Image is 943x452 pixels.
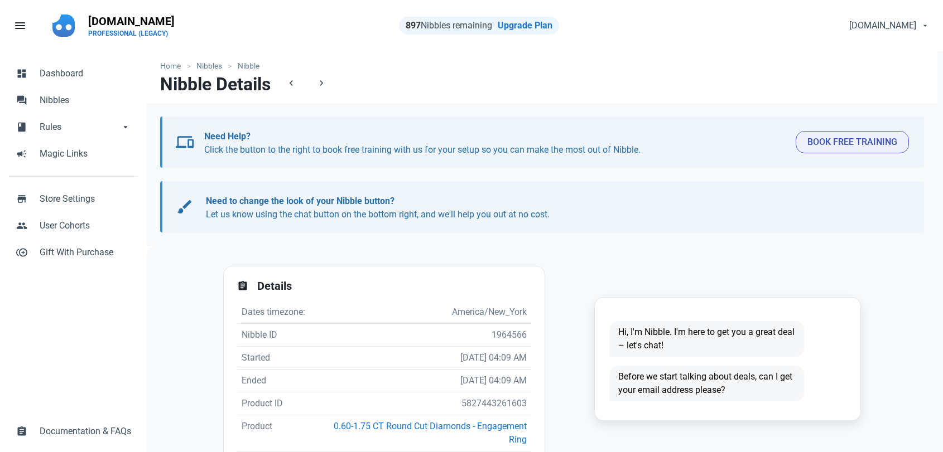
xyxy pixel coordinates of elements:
span: people [16,219,27,230]
b: Need to change the look of your Nibble button? [206,196,394,206]
p: [DOMAIN_NAME] [88,13,175,29]
span: control_point_duplicate [16,246,27,257]
span: Nibbles [40,94,131,107]
span: User Cohorts [40,219,131,232]
span: campaign [16,147,27,158]
td: Dates timezone: [237,301,320,324]
span: arrow_drop_down [120,120,131,132]
span: store [16,192,27,203]
span: book [16,120,27,132]
a: 0.60-1.75 CT Round Cut Diamonds - Engagement Ring [334,421,527,445]
span: brush [176,198,194,216]
a: [DOMAIN_NAME]PROFESSIONAL (LEGACY) [81,9,181,42]
span: menu [13,19,27,32]
h2: Details [257,280,531,293]
span: Magic Links [40,147,131,161]
span: Documentation & FAQs [40,425,131,438]
a: peopleUser Cohorts [9,212,138,239]
span: chevron_right [316,77,327,89]
td: America/New_York [320,301,531,324]
td: 5827443261603 [320,392,531,415]
span: Hi, I'm Nibble. I'm here to get you a great deal – let's chat! [609,321,804,357]
td: Product ID [237,392,320,415]
a: campaignMagic Links [9,140,138,167]
a: storeStore Settings [9,186,138,212]
td: [DATE] 04:09 AM [320,370,531,392]
b: Need Help? [204,131,251,142]
a: Nibbles [191,60,228,72]
a: Home [160,60,186,72]
p: Let us know using the chat button on the bottom right, and we'll help you out at no cost. [206,195,898,221]
h1: Nibble Details [160,74,271,94]
a: dashboardDashboard [9,60,138,87]
span: Before we start talking about deals, can I get your email address please? [609,366,804,401]
p: PROFESSIONAL (LEGACY) [88,29,175,38]
nav: breadcrumbs [147,51,937,74]
span: assignment [237,280,248,291]
span: devices [176,133,194,151]
span: Nibbles remaining [406,20,492,31]
span: [DOMAIN_NAME] [849,19,916,32]
td: Ended [237,370,320,392]
span: chevron_left [286,77,297,89]
td: Nibble ID [237,324,320,347]
td: 1964566 [320,324,531,347]
button: Book Free Training [796,131,909,153]
p: Click the button to the right to book free training with us for your setup so you can make the mo... [204,130,787,157]
span: Rules [40,120,120,134]
td: Started [237,347,320,370]
span: Dashboard [40,67,131,80]
a: control_point_duplicateGift With Purchase [9,239,138,266]
span: Store Settings [40,192,131,206]
span: forum [16,94,27,105]
td: Product [237,415,320,451]
a: chevron_left [277,74,305,94]
button: [DOMAIN_NAME] [840,14,936,37]
span: dashboard [16,67,27,78]
td: [DATE] 04:09 AM [320,347,531,370]
strong: 897 [406,20,421,31]
a: forumNibbles [9,87,138,114]
a: Upgrade Plan [498,20,552,31]
span: Gift With Purchase [40,246,131,259]
a: bookRulesarrow_drop_down [9,114,138,140]
a: chevron_right [307,74,335,94]
a: assignmentDocumentation & FAQs [9,418,138,445]
span: Book Free Training [807,135,897,149]
span: assignment [16,425,27,436]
